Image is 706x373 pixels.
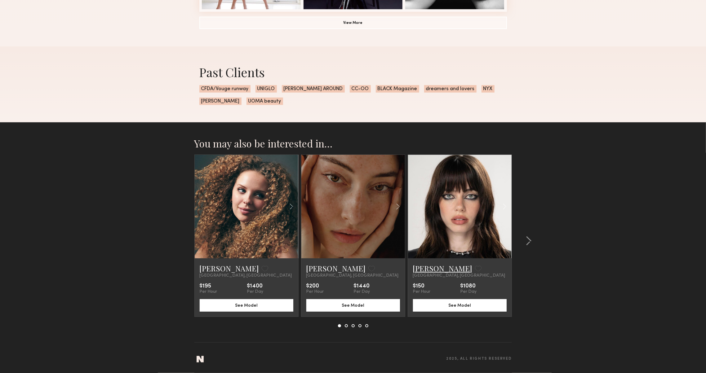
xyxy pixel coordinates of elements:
[306,263,366,273] a: [PERSON_NAME]
[413,289,431,294] div: Per Hour
[424,85,477,93] span: dreamers and lovers
[306,283,324,289] div: $200
[282,85,345,93] span: [PERSON_NAME] AROUND
[460,289,477,294] div: Per Day
[199,98,242,105] span: [PERSON_NAME]
[446,357,512,361] span: 2025, all rights reserved
[199,17,507,29] button: View More
[306,299,400,312] button: See Model
[306,302,400,308] a: See Model
[306,289,324,294] div: Per Hour
[255,85,277,93] span: UNIGLO
[246,98,283,105] span: UOMA beauty
[413,273,505,278] span: [GEOGRAPHIC_DATA], [GEOGRAPHIC_DATA]
[460,283,477,289] div: $1080
[199,85,251,93] span: CFDA/Vouge runway
[354,289,370,294] div: Per Day
[354,283,370,289] div: $1440
[413,263,473,273] a: [PERSON_NAME]
[200,302,293,308] a: See Model
[482,85,495,93] span: NYX
[200,273,292,278] span: [GEOGRAPHIC_DATA], [GEOGRAPHIC_DATA]
[200,289,217,294] div: Per Hour
[413,299,507,312] button: See Model
[247,283,264,289] div: $1400
[200,263,259,273] a: [PERSON_NAME]
[200,299,293,312] button: See Model
[350,85,371,93] span: CC-OO
[306,273,399,278] span: [GEOGRAPHIC_DATA], [GEOGRAPHIC_DATA]
[200,283,217,289] div: $195
[194,137,512,150] h2: You may also be interested in…
[376,85,419,93] span: BLACK Magazine
[199,64,507,80] div: Past Clients
[247,289,264,294] div: Per Day
[413,302,507,308] a: See Model
[413,283,431,289] div: $150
